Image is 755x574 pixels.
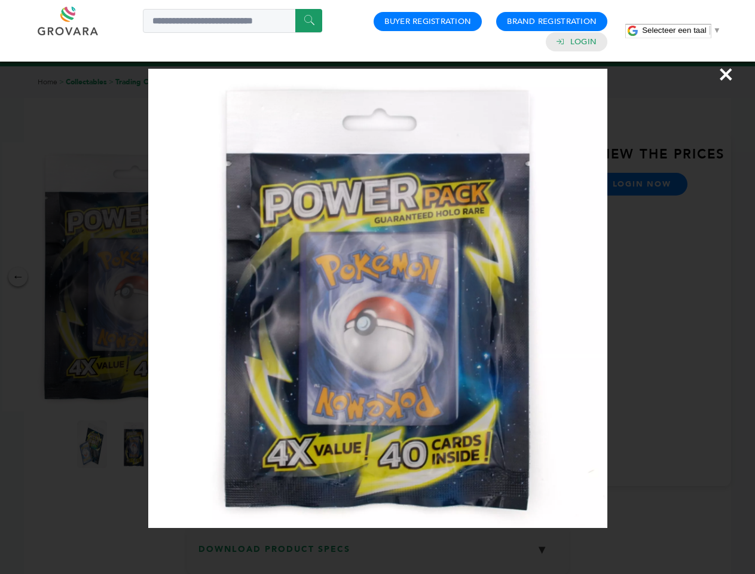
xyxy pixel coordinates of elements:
span: ▼ [713,26,721,35]
span: ​ [710,26,710,35]
img: Image Preview [148,69,607,528]
span: × [718,57,734,91]
a: Buyer Registration [384,16,471,27]
span: Selecteer een taal [642,26,706,35]
a: Brand Registration [507,16,597,27]
a: Selecteer een taal​ [642,26,721,35]
a: Login [570,36,597,47]
input: Search a product or brand... [143,9,322,33]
